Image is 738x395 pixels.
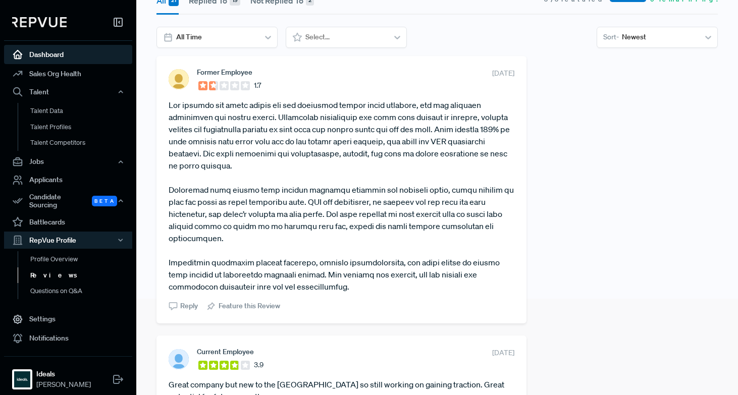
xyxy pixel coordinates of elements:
[18,267,146,284] a: Reviews
[12,17,67,27] img: RepVue
[197,68,252,76] span: Former Employee
[18,103,146,119] a: Talent Data
[18,119,146,135] a: Talent Profiles
[4,356,132,394] a: IdealsIdeals[PERSON_NAME]
[254,360,263,370] span: 3.9
[254,80,261,91] span: 1.7
[18,251,146,267] a: Profile Overview
[14,371,30,387] img: Ideals
[4,45,132,64] a: Dashboard
[18,135,146,151] a: Talent Competitors
[4,153,132,171] button: Jobs
[4,190,132,213] div: Candidate Sourcing
[4,232,132,249] button: RepVue Profile
[36,369,91,379] strong: Ideals
[4,329,132,348] a: Notifications
[492,348,514,358] span: [DATE]
[4,64,132,83] a: Sales Org Health
[603,32,619,42] span: Sort -
[219,301,280,311] span: Feature this Review
[4,83,132,100] button: Talent
[36,379,91,390] span: [PERSON_NAME]
[18,283,146,299] a: Questions on Q&A
[4,171,132,190] a: Applicants
[4,212,132,232] a: Battlecards
[180,301,198,311] span: Reply
[92,196,117,206] span: Beta
[169,99,514,293] article: Lor ipsumdo sit ametc adipis eli sed doeiusmod tempor incid utlabore, etd mag aliquaen adminimven...
[492,68,514,79] span: [DATE]
[4,190,132,213] button: Candidate Sourcing Beta
[4,310,132,329] a: Settings
[197,348,254,356] span: Current Employee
